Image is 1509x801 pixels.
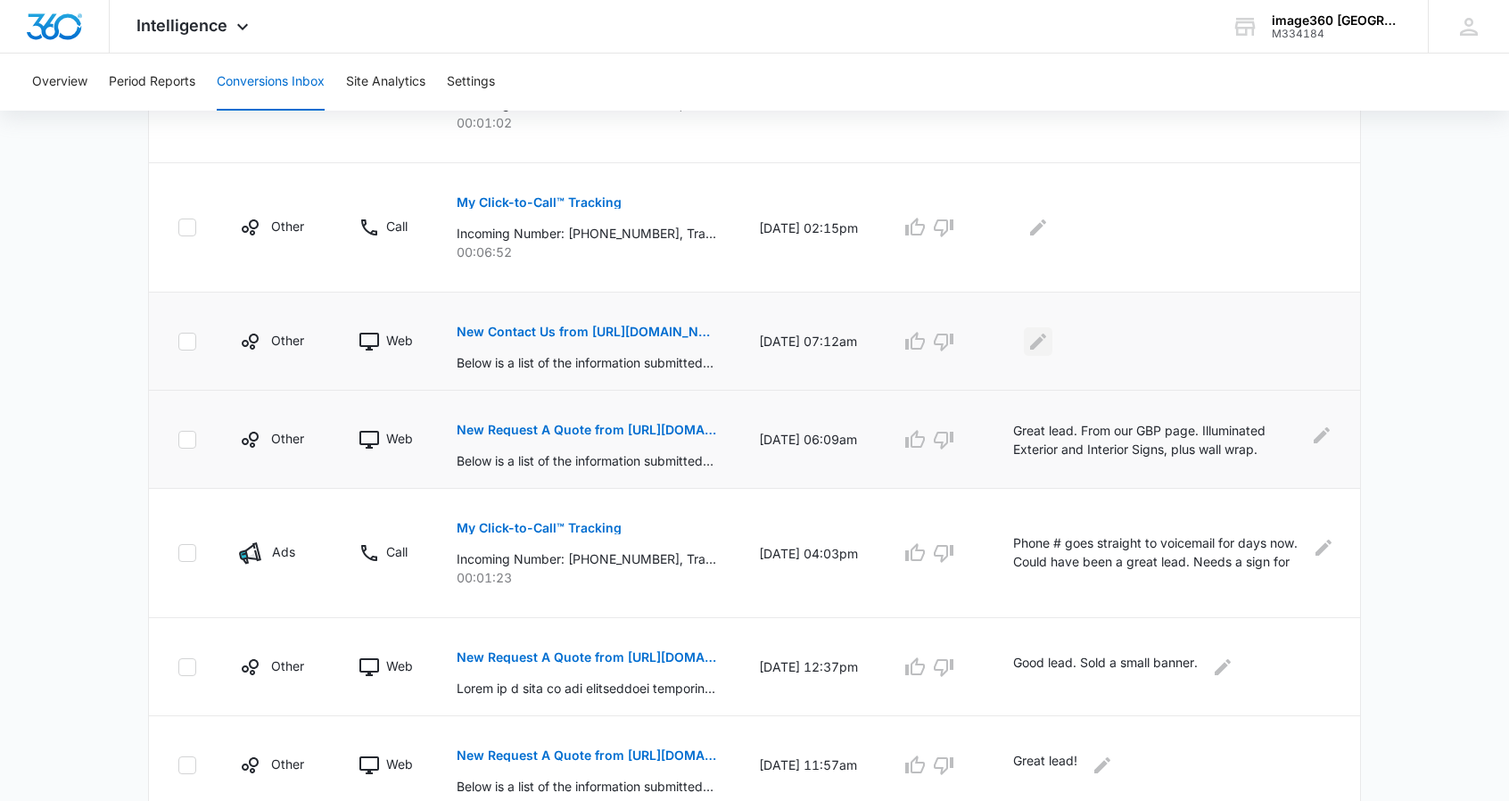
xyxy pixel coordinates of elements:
[457,224,716,243] p: Incoming Number: [PHONE_NUMBER], Tracking Number: [PHONE_NUMBER], Ring To: [PHONE_NUMBER], Caller...
[32,54,87,111] button: Overview
[457,353,716,372] p: Below is a list of the information submitted by this visitor: , Email: [EMAIL_ADDRESS][DOMAIN_NAM...
[1024,327,1052,356] button: Edit Comments
[457,636,716,679] button: New Request A Quote from [URL][DOMAIN_NAME]
[1013,533,1304,574] p: Phone # goes straight to voicemail for days now. Could have been a great lead. Needs a sign for t...
[1272,28,1402,40] div: account id
[272,542,295,561] p: Ads
[386,755,413,773] p: Web
[738,293,879,391] td: [DATE] 07:12am
[386,656,413,675] p: Web
[457,749,716,762] p: New Request A Quote from [URL][DOMAIN_NAME]
[346,54,425,111] button: Site Analytics
[457,326,716,338] p: New Contact Us from [URL][DOMAIN_NAME]
[457,243,716,261] p: 00:06:52
[738,618,879,716] td: [DATE] 12:37pm
[1088,751,1117,780] button: Edit Comments
[271,429,304,448] p: Other
[738,163,879,293] td: [DATE] 02:15pm
[457,777,716,796] p: Below is a list of the information submitted by this visitor: , Email: [EMAIL_ADDRESS][DOMAIN_NAM...
[457,310,716,353] button: New Contact Us from [URL][DOMAIN_NAME]
[271,217,304,235] p: Other
[1208,653,1237,681] button: Edit Comments
[1315,533,1332,562] button: Edit Comments
[271,656,304,675] p: Other
[271,331,304,350] p: Other
[386,542,408,561] p: Call
[457,568,716,587] p: 00:01:23
[738,391,879,489] td: [DATE] 06:09am
[457,507,622,549] button: My Click-to-Call™ Tracking
[457,522,622,534] p: My Click-to-Call™ Tracking
[271,755,304,773] p: Other
[1024,213,1052,242] button: Edit Comments
[457,424,716,436] p: New Request A Quote from [URL][DOMAIN_NAME]
[457,549,716,568] p: Incoming Number: [PHONE_NUMBER], Tracking Number: [PHONE_NUMBER], Ring To: [PHONE_NUMBER], Caller...
[457,409,716,451] button: New Request A Quote from [URL][DOMAIN_NAME]
[109,54,195,111] button: Period Reports
[457,181,622,224] button: My Click-to-Call™ Tracking
[457,196,622,209] p: My Click-to-Call™ Tracking
[1312,421,1332,450] button: Edit Comments
[386,429,413,448] p: Web
[1013,751,1077,780] p: Great lead!
[1272,13,1402,28] div: account name
[136,16,227,35] span: Intelligence
[457,679,716,698] p: Lorem ip d sita co adi elitseddoei temporinc ut labo etdolor: , Magna: ali@enimadminimvenia.qui, ...
[457,651,716,664] p: New Request A Quote from [URL][DOMAIN_NAME]
[1013,653,1198,681] p: Good lead. Sold a small banner.
[457,451,716,470] p: Below is a list of the information submitted by this visitor: , Email: [EMAIL_ADDRESS][PERSON_NAM...
[738,489,879,618] td: [DATE] 04:03pm
[447,54,495,111] button: Settings
[1013,421,1301,458] p: Great lead. From our GBP page. Illuminated Exterior and Interior Signs, plus wall wrap.
[386,331,413,350] p: Web
[386,217,408,235] p: Call
[217,54,325,111] button: Conversions Inbox
[457,734,716,777] button: New Request A Quote from [URL][DOMAIN_NAME]
[457,113,716,132] p: 00:01:02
